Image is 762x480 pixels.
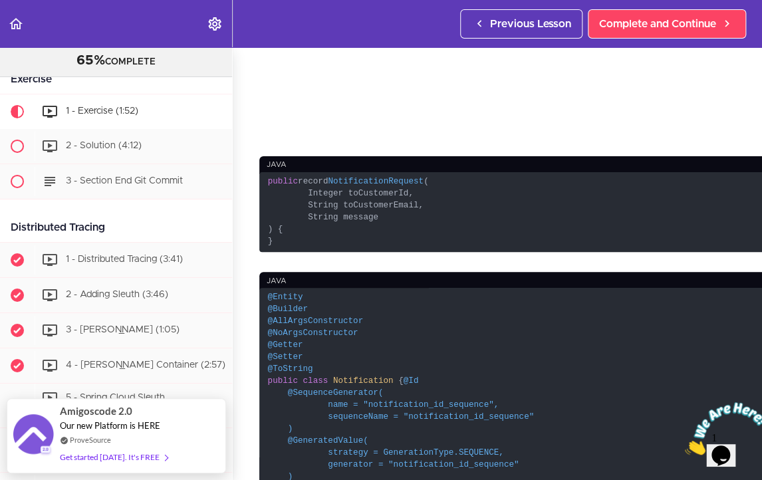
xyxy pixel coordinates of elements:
span: Notification [333,376,394,386]
span: public [268,177,298,186]
span: 1 - Exercise (1:52) [66,107,138,116]
img: Chat attention grabber [5,5,88,58]
span: @Builder [268,304,308,314]
span: @SequenceGenerator( name = "notification_id_sequence", sequenceName = "notification_id_sequence" ) [268,388,535,433]
svg: Settings Menu [207,16,223,32]
iframe: chat widget [680,397,762,460]
span: Amigoscode 2.0 [60,404,132,419]
span: public [268,376,298,386]
span: 4 - [PERSON_NAME] Container (2:57) [66,361,225,370]
span: NotificationRequest [328,177,424,186]
span: @ToString [268,364,313,374]
div: Get started [DATE]. It's FREE [60,449,168,465]
span: Previous Lesson [490,16,571,32]
span: @Entity [268,293,303,302]
span: @NoArgsConstructor [268,328,358,338]
a: ProveSource [70,434,111,445]
a: Complete and Continue [588,9,746,39]
span: 2 - Solution (4:12) [66,142,142,151]
div: COMPLETE [17,53,215,70]
span: 5 - Spring Cloud Sleuth [PERSON_NAME] (3:25) [42,394,165,418]
span: @AllArgsConstructor [268,316,364,326]
span: 3 - Section End Git Commit [66,177,183,186]
span: record [268,177,429,234]
span: Complete and Continue [599,16,716,32]
span: @Getter [268,340,303,350]
span: 65% [76,54,105,67]
span: 3 - [PERSON_NAME] (1:05) [66,326,180,335]
a: Previous Lesson [460,9,582,39]
span: 1 - Distributed Tracing (3:41) [66,255,183,265]
span: 2 - Adding Sleuth (3:46) [66,291,168,300]
span: class [303,376,328,386]
span: @Setter [268,352,303,362]
span: 1 [5,5,11,17]
span: @Id [404,376,419,386]
svg: Back to course curriculum [8,16,24,32]
img: provesource social proof notification image [13,414,53,457]
span: Our new Platform is HERE [60,420,160,431]
span: ( Integer toCustomerId, String toCustomerEmail, String message ) [268,177,429,234]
